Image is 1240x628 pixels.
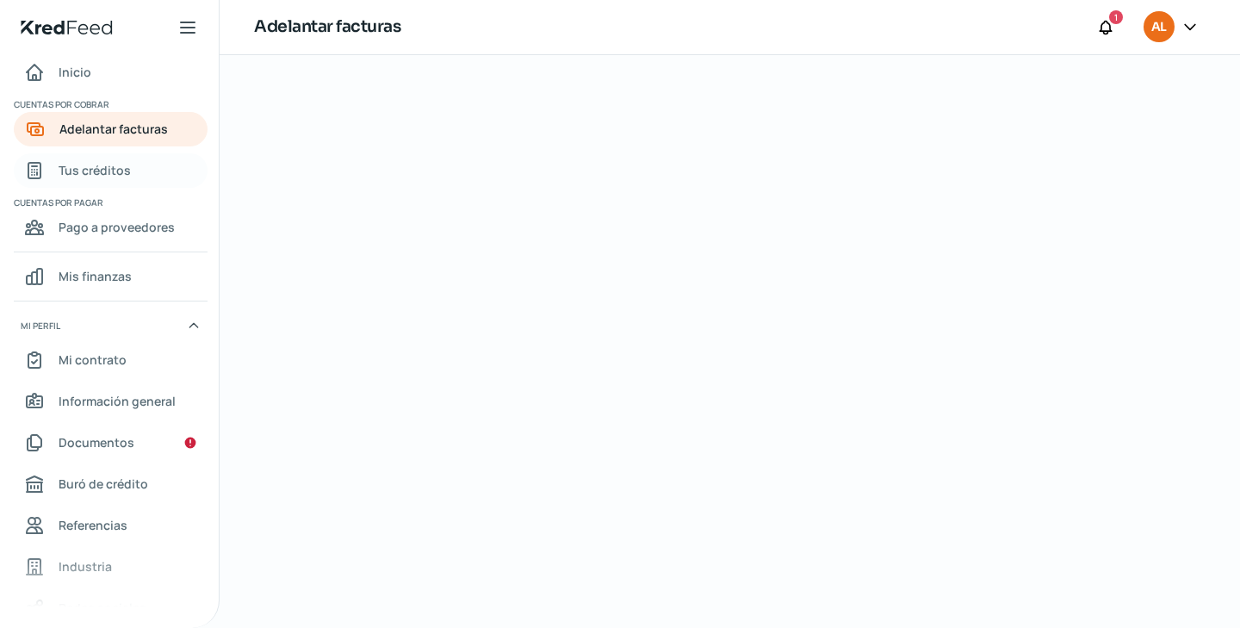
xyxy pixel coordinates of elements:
a: Mis finanzas [14,259,208,294]
a: Industria [14,550,208,584]
span: 1 [1114,9,1118,25]
a: Documentos [14,426,208,460]
span: Referencias [59,514,127,536]
span: Mi perfil [21,318,60,333]
span: Cuentas por pagar [14,195,205,210]
span: Pago a proveedores [59,216,175,238]
a: Pago a proveedores [14,210,208,245]
span: Redes sociales [59,597,146,619]
span: Mi contrato [59,349,127,370]
a: Información general [14,384,208,419]
span: Inicio [59,61,91,83]
span: Cuentas por cobrar [14,96,205,112]
a: Buró de crédito [14,467,208,501]
span: Mis finanzas [59,265,132,287]
span: Industria [59,556,112,577]
span: Buró de crédito [59,473,148,494]
a: Mi contrato [14,343,208,377]
h1: Adelantar facturas [254,15,400,40]
span: Tus créditos [59,159,131,181]
span: Información general [59,390,176,412]
a: Adelantar facturas [14,112,208,146]
a: Tus créditos [14,153,208,188]
a: Inicio [14,55,208,90]
span: Adelantar facturas [59,118,168,140]
a: Referencias [14,508,208,543]
span: AL [1151,17,1166,38]
a: Redes sociales [14,591,208,625]
span: Documentos [59,432,134,453]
